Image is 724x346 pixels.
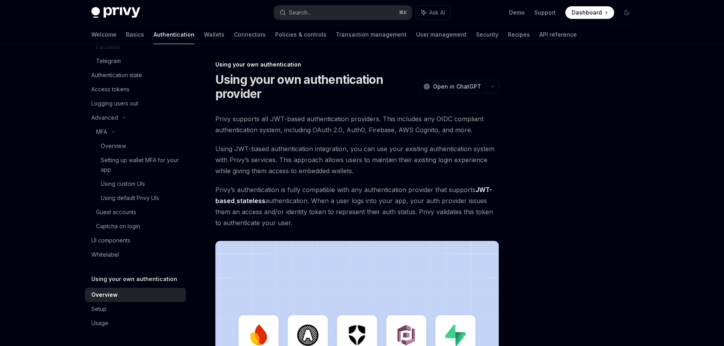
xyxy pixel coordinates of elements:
a: User management [416,25,467,44]
div: Logging users out [91,99,138,108]
a: Access tokens [85,82,186,96]
a: Connectors [234,25,266,44]
div: Overview [91,290,118,300]
a: Captcha on login [85,219,186,233]
a: Welcome [91,25,117,44]
a: Setting up wallet MFA for your app [85,153,186,177]
div: Using default Privy UIs [101,193,159,203]
h1: Using your own authentication provider [215,72,415,101]
a: Wallets [204,25,224,44]
a: Using default Privy UIs [85,191,186,205]
a: Logging users out [85,96,186,111]
div: Using custom UIs [101,179,145,189]
div: Captcha on login [96,222,140,231]
a: Overview [85,288,186,302]
div: Advanced [91,113,118,122]
span: Privy supports all JWT-based authentication providers. This includes any OIDC compliant authentic... [215,113,499,135]
a: Security [476,25,498,44]
a: Transaction management [336,25,407,44]
a: Recipes [508,25,530,44]
div: Authentication state [91,70,142,80]
a: stateless [237,197,265,205]
button: Toggle dark mode [620,6,633,19]
div: UI components [91,236,130,245]
a: Dashboard [565,6,614,19]
span: ⌘ K [399,9,407,16]
a: Overview [85,139,186,153]
a: Basics [126,25,144,44]
button: Search...⌘K [274,6,412,20]
a: Telegram [85,54,186,68]
div: Usage [91,318,108,328]
span: Dashboard [572,9,602,17]
div: Overview [101,141,126,151]
span: Privy’s authentication is fully compatible with any authentication provider that supports , authe... [215,184,499,228]
a: Support [534,9,556,17]
img: dark logo [91,7,140,18]
a: Guest accounts [85,205,186,219]
a: Usage [85,316,186,330]
a: Setup [85,302,186,316]
div: Setup [91,304,107,314]
a: API reference [539,25,577,44]
a: Demo [509,9,525,17]
div: Telegram [96,56,121,66]
button: Ask AI [416,6,450,20]
a: Whitelabel [85,248,186,262]
h5: Using your own authentication [91,274,177,284]
div: Search... [289,8,311,17]
div: Whitelabel [91,250,119,259]
a: Authentication state [85,68,186,82]
span: Ask AI [429,9,445,17]
span: Open in ChatGPT [433,83,481,91]
a: Using custom UIs [85,177,186,191]
div: MFA [96,127,107,137]
button: Open in ChatGPT [418,80,486,93]
span: Using JWT-based authentication integration, you can use your existing authentication system with ... [215,143,499,176]
div: Access tokens [91,85,130,94]
a: Policies & controls [275,25,326,44]
div: Setting up wallet MFA for your app [101,155,181,174]
a: UI components [85,233,186,248]
div: Using your own authentication [215,61,499,68]
div: Guest accounts [96,207,136,217]
a: Authentication [154,25,194,44]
